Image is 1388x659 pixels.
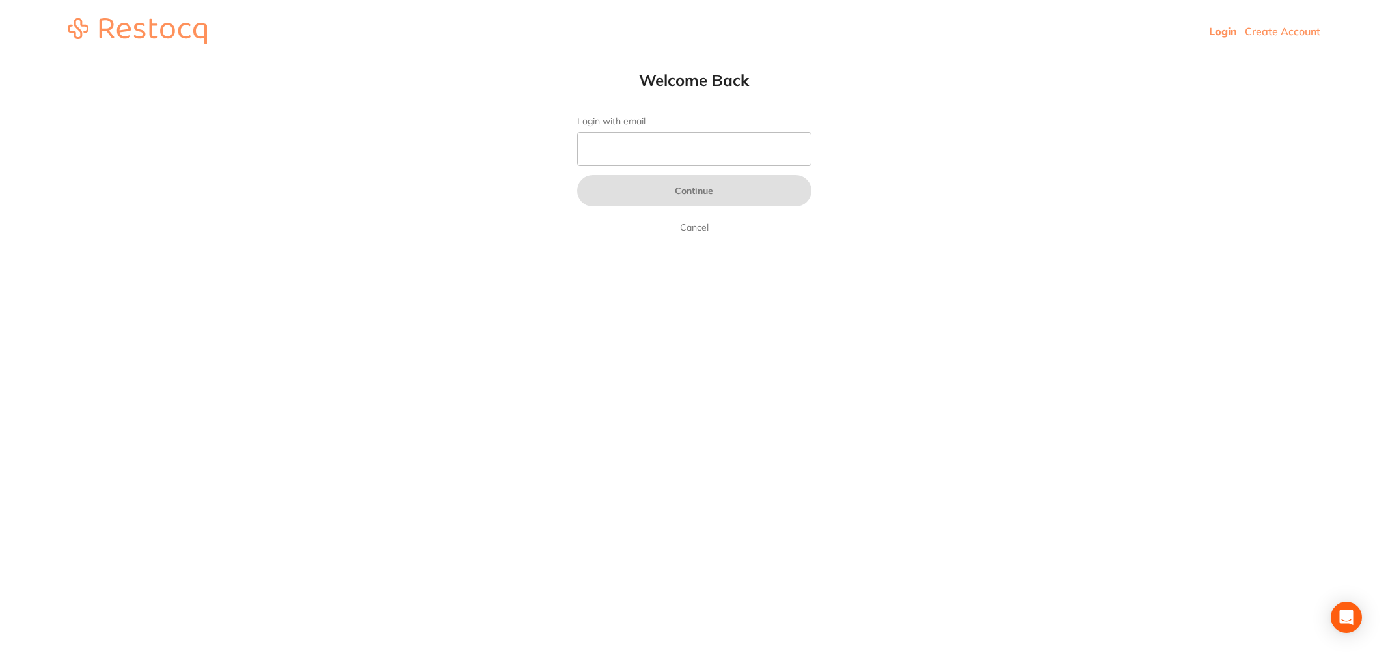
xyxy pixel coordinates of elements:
a: Login [1209,25,1237,38]
a: Create Account [1245,25,1320,38]
div: Open Intercom Messenger [1331,602,1362,633]
a: Cancel [677,219,711,235]
button: Continue [577,175,811,206]
h1: Welcome Back [551,70,837,90]
img: restocq_logo.svg [68,18,207,44]
label: Login with email [577,116,811,127]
